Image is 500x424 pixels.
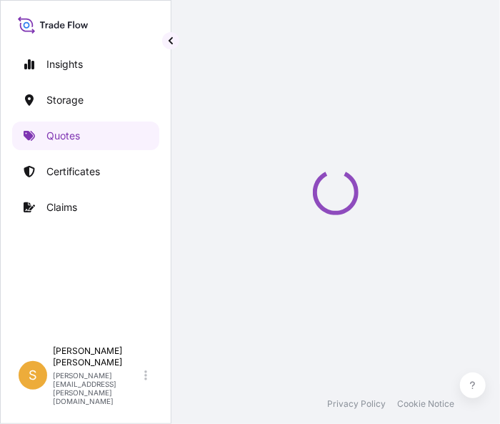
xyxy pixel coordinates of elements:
p: Claims [46,200,77,215]
p: Certificates [46,164,100,179]
a: Privacy Policy [327,398,386,410]
p: Insights [46,57,83,72]
p: Storage [46,93,84,107]
a: Claims [12,193,159,222]
a: Quotes [12,122,159,150]
a: Insights [12,50,159,79]
a: Certificates [12,157,159,186]
a: Storage [12,86,159,114]
a: Cookie Notice [397,398,454,410]
p: [PERSON_NAME] [PERSON_NAME] [53,345,141,368]
p: [PERSON_NAME][EMAIL_ADDRESS][PERSON_NAME][DOMAIN_NAME] [53,371,141,405]
span: S [29,368,37,383]
p: Quotes [46,129,80,143]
